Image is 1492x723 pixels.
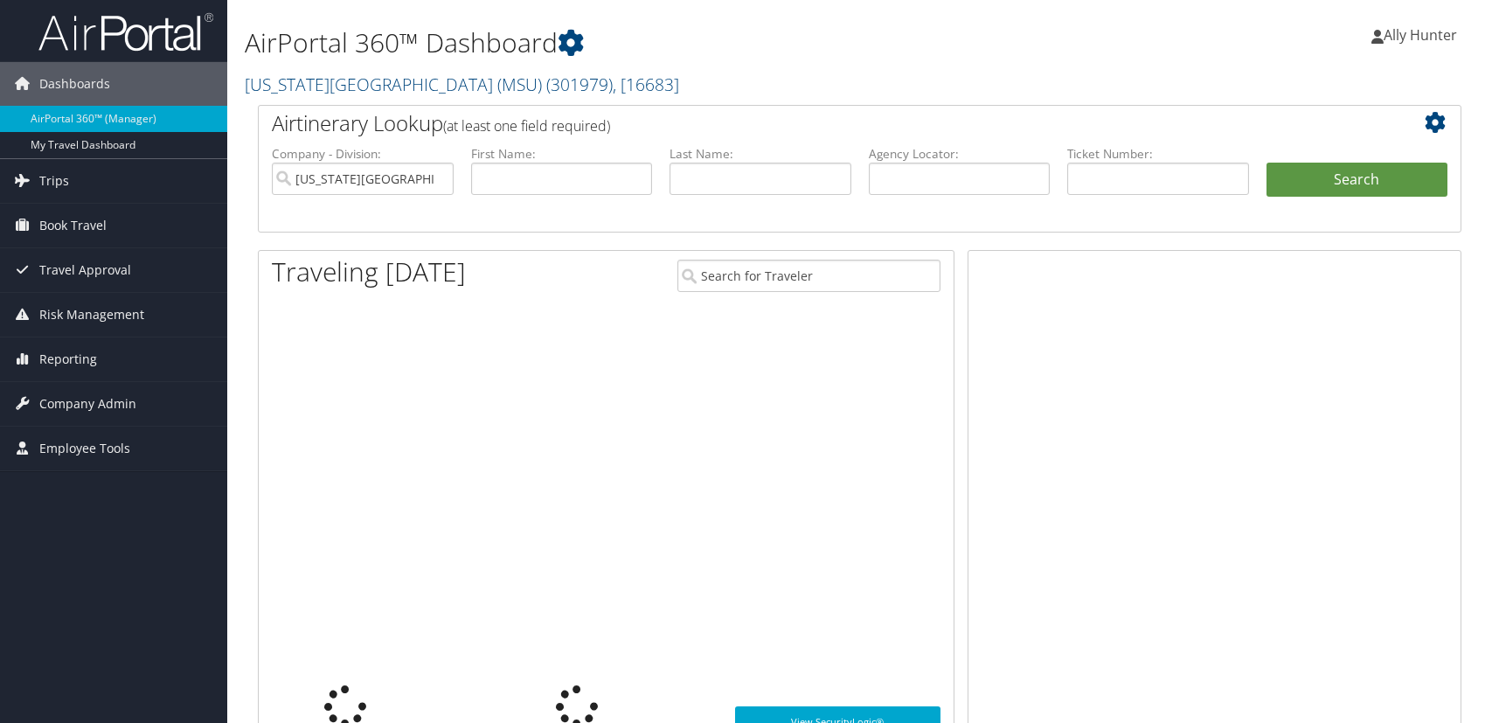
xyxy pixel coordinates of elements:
[1384,25,1457,45] span: Ally Hunter
[39,248,131,292] span: Travel Approval
[245,24,1065,61] h1: AirPortal 360™ Dashboard
[471,145,653,163] label: First Name:
[613,73,679,96] span: , [ 16683 ]
[39,62,110,106] span: Dashboards
[39,427,130,470] span: Employee Tools
[39,204,107,247] span: Book Travel
[38,11,213,52] img: airportal-logo.png
[39,159,69,203] span: Trips
[39,382,136,426] span: Company Admin
[670,145,851,163] label: Last Name:
[1371,9,1475,61] a: Ally Hunter
[1067,145,1249,163] label: Ticket Number:
[272,145,454,163] label: Company - Division:
[546,73,613,96] span: ( 301979 )
[245,73,679,96] a: [US_STATE][GEOGRAPHIC_DATA] (MSU)
[272,108,1347,138] h2: Airtinerary Lookup
[272,254,466,290] h1: Traveling [DATE]
[443,116,610,136] span: (at least one field required)
[1266,163,1448,198] button: Search
[677,260,940,292] input: Search for Traveler
[869,145,1051,163] label: Agency Locator:
[39,293,144,337] span: Risk Management
[39,337,97,381] span: Reporting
